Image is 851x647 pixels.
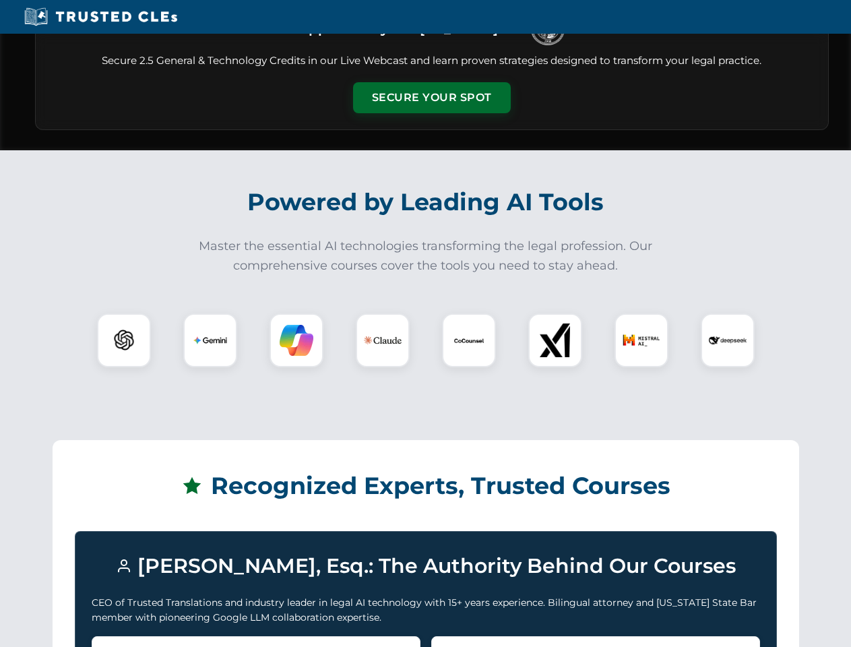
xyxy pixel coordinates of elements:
[53,179,799,226] h2: Powered by Leading AI Tools
[20,7,181,27] img: Trusted CLEs
[193,323,227,357] img: Gemini Logo
[92,548,760,584] h3: [PERSON_NAME], Esq.: The Authority Behind Our Courses
[75,462,777,510] h2: Recognized Experts, Trusted Courses
[353,82,511,113] button: Secure Your Spot
[701,313,755,367] div: DeepSeek
[538,323,572,357] img: xAI Logo
[92,595,760,625] p: CEO of Trusted Translations and industry leader in legal AI technology with 15+ years experience....
[280,323,313,357] img: Copilot Logo
[364,321,402,359] img: Claude Logo
[104,321,144,360] img: ChatGPT Logo
[528,313,582,367] div: xAI
[442,313,496,367] div: CoCounsel
[614,313,668,367] div: Mistral AI
[190,237,662,276] p: Master the essential AI technologies transforming the legal profession. Our comprehensive courses...
[183,313,237,367] div: Gemini
[709,321,747,359] img: DeepSeek Logo
[623,321,660,359] img: Mistral AI Logo
[270,313,323,367] div: Copilot
[356,313,410,367] div: Claude
[452,323,486,357] img: CoCounsel Logo
[97,313,151,367] div: ChatGPT
[52,53,812,69] p: Secure 2.5 General & Technology Credits in our Live Webcast and learn proven strategies designed ...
